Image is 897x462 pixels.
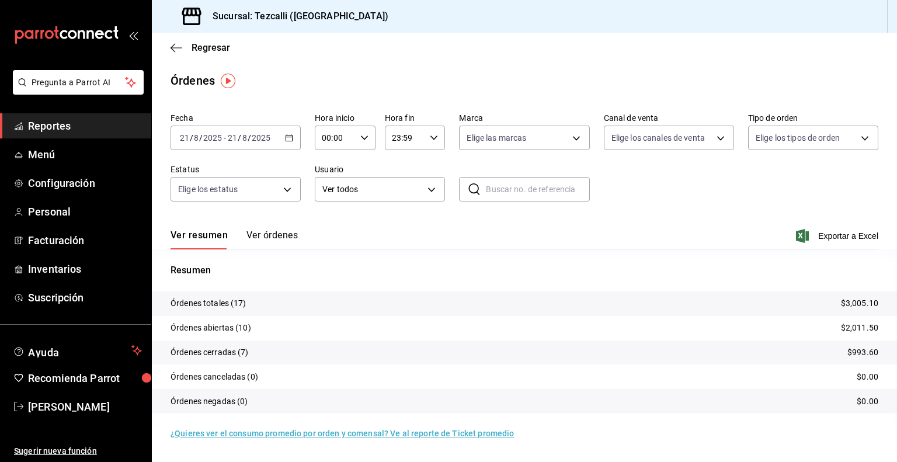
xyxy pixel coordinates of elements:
span: [PERSON_NAME] [28,399,142,415]
h3: Sucursal: Tezcalli ([GEOGRAPHIC_DATA]) [203,9,388,23]
span: Elige los canales de venta [611,132,705,144]
button: Ver resumen [171,230,228,249]
span: - [224,133,226,143]
div: navigation tabs [171,230,298,249]
p: $0.00 [857,395,878,408]
span: / [248,133,251,143]
p: Órdenes negadas (0) [171,395,248,408]
input: ---- [203,133,222,143]
input: ---- [251,133,271,143]
p: $0.00 [857,371,878,383]
span: / [190,133,193,143]
button: Ver órdenes [246,230,298,249]
a: Pregunta a Parrot AI [8,85,144,97]
p: $2,011.50 [841,322,878,334]
label: Canal de venta [604,114,734,122]
input: -- [227,133,238,143]
span: Ayuda [28,343,127,357]
button: Regresar [171,42,230,53]
label: Tipo de orden [748,114,878,122]
p: $3,005.10 [841,297,878,310]
span: Suscripción [28,290,142,305]
label: Fecha [171,114,301,122]
label: Marca [459,114,589,122]
span: Configuración [28,175,142,191]
span: Personal [28,204,142,220]
span: Elige los estatus [178,183,238,195]
span: / [199,133,203,143]
span: Facturación [28,232,142,248]
span: Reportes [28,118,142,134]
input: -- [179,133,190,143]
span: Inventarios [28,261,142,277]
span: Elige los tipos de orden [756,132,840,144]
input: -- [242,133,248,143]
span: / [238,133,241,143]
span: Ver todos [322,183,423,196]
p: Órdenes canceladas (0) [171,371,258,383]
p: Órdenes abiertas (10) [171,322,251,334]
span: Elige las marcas [467,132,526,144]
p: Órdenes totales (17) [171,297,246,310]
span: Recomienda Parrot [28,370,142,386]
input: -- [193,133,199,143]
button: Pregunta a Parrot AI [13,70,144,95]
span: Sugerir nueva función [14,445,142,457]
p: Resumen [171,263,878,277]
label: Hora inicio [315,114,376,122]
p: Órdenes cerradas (7) [171,346,249,359]
input: Buscar no. de referencia [486,178,589,201]
div: Órdenes [171,72,215,89]
label: Usuario [315,165,445,173]
button: Exportar a Excel [798,229,878,243]
label: Hora fin [385,114,446,122]
span: Regresar [192,42,230,53]
a: ¿Quieres ver el consumo promedio por orden y comensal? Ve al reporte de Ticket promedio [171,429,514,438]
img: Tooltip marker [221,74,235,88]
button: open_drawer_menu [128,30,138,40]
span: Menú [28,147,142,162]
span: Pregunta a Parrot AI [32,77,126,89]
label: Estatus [171,165,301,173]
p: $993.60 [847,346,878,359]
